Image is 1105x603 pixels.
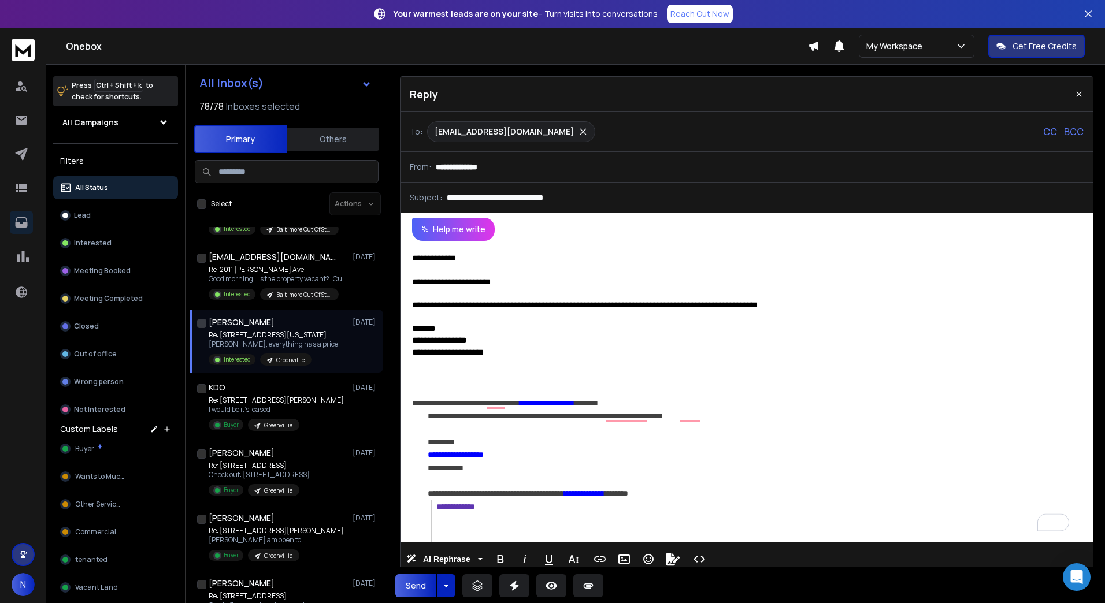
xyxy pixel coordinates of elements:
[670,8,729,20] p: Reach Out Now
[74,294,143,303] p: Meeting Completed
[394,8,658,20] p: – Turn visits into conversations
[75,444,94,453] span: Buyer
[74,239,112,248] p: Interested
[1063,563,1091,591] div: Open Intercom Messenger
[688,548,710,571] button: Code View
[435,126,574,137] p: [EMAIL_ADDRESS][DOMAIN_NAME]
[224,420,239,429] p: Buyer
[12,573,35,596] button: N
[74,322,99,331] p: Closed
[662,548,684,571] button: Signature
[75,183,108,192] p: All Status
[1013,40,1077,52] p: Get Free Credits
[1064,125,1084,139] p: BCC
[209,535,344,545] p: [PERSON_NAME] am open to
[53,576,178,599] button: Vacant Land
[75,555,107,564] span: tenanted
[224,225,251,233] p: Interested
[410,161,431,173] p: From:
[199,77,264,89] h1: All Inbox(s)
[490,548,511,571] button: Bold (Ctrl+B)
[224,551,239,560] p: Buyer
[209,340,338,349] p: [PERSON_NAME], everything has a price
[53,176,178,199] button: All Status
[667,5,733,23] a: Reach Out Now
[74,349,117,359] p: Out of office
[211,199,232,209] label: Select
[589,548,611,571] button: Insert Link (Ctrl+K)
[866,40,927,52] p: My Workspace
[276,291,332,299] p: Baltimore Out Of State Home Owners
[190,72,381,95] button: All Inbox(s)
[75,527,116,537] span: Commercial
[209,251,336,263] h1: [EMAIL_ADDRESS][DOMAIN_NAME]
[209,512,275,524] h1: [PERSON_NAME]
[60,423,118,435] h3: Custom Labels
[276,356,305,364] p: Greenvillie
[62,117,118,128] h1: All Campaigns
[209,265,347,274] p: Re: 2011 [PERSON_NAME] Ave
[209,405,344,414] p: I would be it’s leased
[209,461,310,470] p: Re: [STREET_ADDRESS]
[53,465,178,488] button: Wants to Much
[401,241,1093,542] div: To enrich screen reader interactions, please activate Accessibility in Grammarly extension settings
[1043,125,1057,139] p: CC
[276,225,332,234] p: Baltimore Out Of State Home Owners
[264,421,292,430] p: Greenvillie
[209,591,339,601] p: Re: [STREET_ADDRESS]
[66,39,808,53] h1: Onebox
[53,259,178,282] button: Meeting Booked
[353,448,379,457] p: [DATE]
[75,472,125,481] span: Wants to Much
[53,398,178,421] button: Not Interested
[224,486,239,494] p: Buyer
[421,554,473,564] span: AI Rephrase
[209,382,225,393] h1: KDO
[514,548,536,571] button: Italic (Ctrl+I)
[410,126,422,137] p: To:
[353,252,379,262] p: [DATE]
[74,211,91,220] p: Lead
[226,99,300,113] h3: Inboxes selected
[53,437,178,460] button: Buyer
[287,126,379,152] button: Others
[72,80,153,103] p: Press to check for shortcuts.
[404,548,485,571] button: AI Rephrase
[209,317,275,328] h1: [PERSON_NAME]
[53,315,178,338] button: Closed
[353,318,379,327] p: [DATE]
[224,355,251,364] p: Interested
[74,266,131,276] p: Meeting Booked
[224,290,251,299] p: Interested
[194,125,287,153] button: Primary
[53,493,178,516] button: Other Services
[53,520,178,544] button: Commercial
[12,39,35,61] img: logo
[562,548,584,571] button: More Text
[410,192,442,203] p: Subject:
[53,548,178,571] button: tenanted
[613,548,635,571] button: Insert Image (Ctrl+P)
[209,396,344,405] p: Re: [STREET_ADDRESS][PERSON_NAME]
[264,552,292,560] p: Greenvillie
[209,330,338,340] p: Re: [STREET_ADDRESS][US_STATE]
[538,548,560,571] button: Underline (Ctrl+U)
[53,204,178,227] button: Lead
[353,383,379,392] p: [DATE]
[410,86,438,102] p: Reply
[53,370,178,393] button: Wrong person
[395,574,436,597] button: Send
[94,79,143,92] span: Ctrl + Shift + k
[209,470,310,479] p: Check out: [STREET_ADDRESS]
[353,513,379,523] p: [DATE]
[209,274,347,284] p: Good morning, Is the property vacant? Currently,
[53,343,178,366] button: Out of office
[53,153,178,169] h3: Filters
[53,287,178,310] button: Meeting Completed
[75,583,118,592] span: Vacant Land
[209,578,275,589] h1: [PERSON_NAME]
[353,579,379,588] p: [DATE]
[199,99,224,113] span: 78 / 78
